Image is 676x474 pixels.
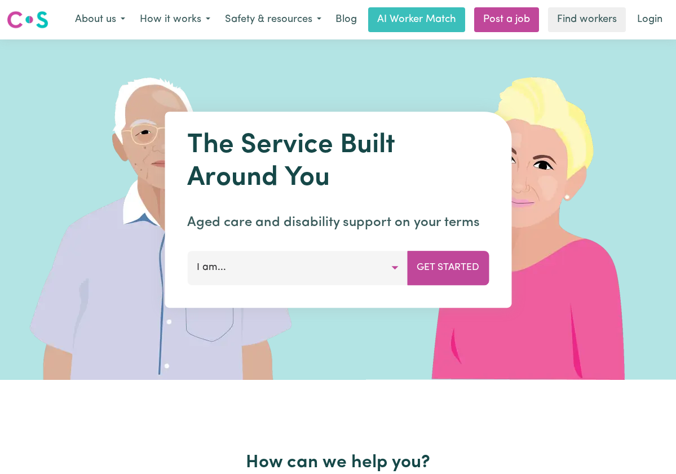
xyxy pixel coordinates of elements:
[187,251,408,285] button: I am...
[548,7,626,32] a: Find workers
[630,7,669,32] a: Login
[7,10,48,30] img: Careseekers logo
[68,8,132,32] button: About us
[329,7,364,32] a: Blog
[407,251,489,285] button: Get Started
[132,8,218,32] button: How it works
[368,7,465,32] a: AI Worker Match
[74,452,602,473] h2: How can we help you?
[187,130,489,194] h1: The Service Built Around You
[7,7,48,33] a: Careseekers logo
[218,8,329,32] button: Safety & resources
[474,7,539,32] a: Post a job
[187,212,489,233] p: Aged care and disability support on your terms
